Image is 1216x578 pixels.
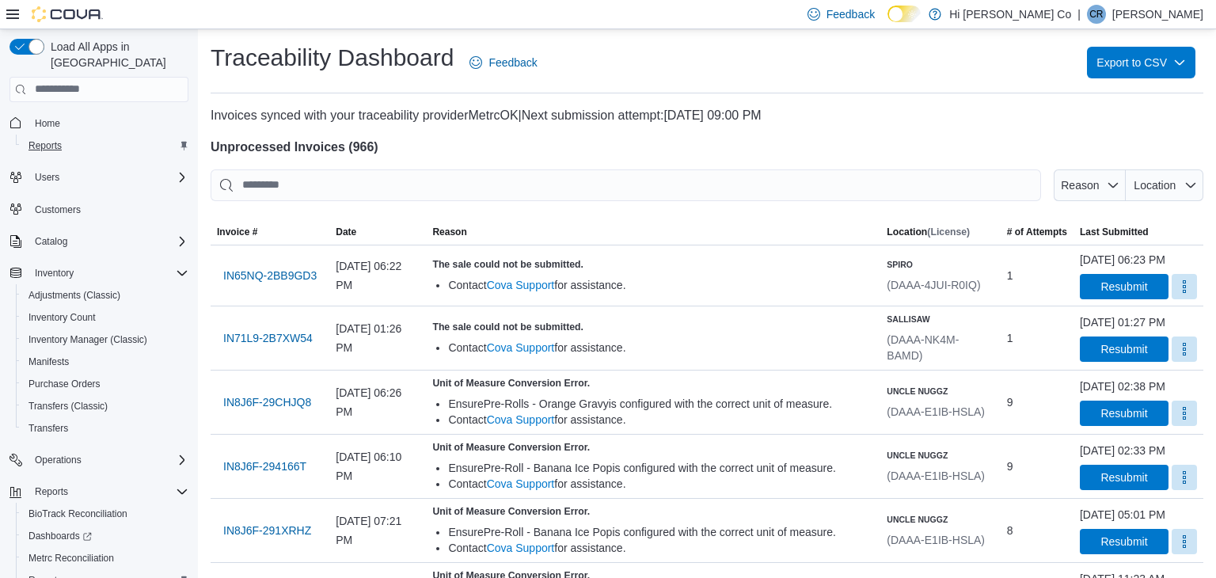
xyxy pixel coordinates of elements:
span: Load All Apps in [GEOGRAPHIC_DATA] [44,39,188,70]
span: Invoice # [217,226,257,238]
span: Date [336,226,356,238]
span: Reports [28,139,62,152]
h5: Unit of Measure Conversion Error. [432,377,874,390]
a: Cova Support [487,279,555,291]
span: Inventory Manager (Classic) [22,330,188,349]
span: Operations [28,451,188,470]
span: Home [35,117,60,130]
span: Transfers (Classic) [28,400,108,413]
button: Transfers (Classic) [16,395,195,417]
span: IN71L9-2B7XW54 [223,330,313,346]
a: BioTrack Reconciliation [22,504,134,523]
h5: Unit of Measure Conversion Error. [432,505,874,518]
a: Customers [28,200,87,219]
div: [DATE] 06:26 PM [329,377,426,428]
span: Inventory Manager (Classic) [28,333,147,346]
span: Reason [1061,179,1099,192]
span: BioTrack Reconciliation [28,508,127,520]
span: Metrc Reconciliation [22,549,188,568]
span: Dashboards [28,530,92,542]
span: BioTrack Reconciliation [22,504,188,523]
button: More [1172,337,1197,362]
span: Purchase Orders [22,375,188,394]
button: Operations [3,449,195,471]
span: Transfers [22,419,188,438]
span: Metrc Reconciliation [28,552,114,565]
button: Resubmit [1080,274,1168,299]
button: IN71L9-2B7XW54 [217,322,319,354]
button: More [1172,401,1197,426]
span: 1 [1007,329,1013,348]
h5: The sale could not be submitted. [432,258,874,271]
button: Operations [28,451,88,470]
button: Date [329,219,426,245]
span: Resubmit [1100,405,1147,421]
div: Ensure Pre-Roll - Banana Ice Pop is configured with the correct unit of measure. [448,460,874,476]
h6: Uncle Nuggz [887,385,985,397]
span: Customers [35,203,81,216]
p: [PERSON_NAME] [1112,5,1203,24]
div: [DATE] 06:10 PM [329,441,426,492]
span: Adjustments (Classic) [22,286,188,305]
button: Metrc Reconciliation [16,547,195,569]
span: Feedback [488,55,537,70]
a: Transfers [22,419,74,438]
button: Inventory [3,262,195,284]
button: Inventory Count [16,306,195,329]
span: 8 [1007,521,1013,540]
img: Cova [32,6,103,22]
div: Chris Reves [1087,5,1106,24]
span: Feedback [826,6,875,22]
span: IN8J6F-294166T [223,458,306,474]
span: Next submission attempt: [522,108,664,122]
span: Last Submitted [1080,226,1149,238]
span: IN8J6F-291XRHZ [223,523,311,538]
span: Purchase Orders [28,378,101,390]
span: Location [1134,179,1176,192]
h5: Unit of Measure Conversion Error. [432,441,874,454]
span: Location (License) [887,226,970,238]
span: Dashboards [22,527,188,546]
button: Purchase Orders [16,373,195,395]
span: Customers [28,200,188,219]
button: Inventory Manager (Classic) [16,329,195,351]
span: Catalog [35,235,67,248]
h1: Traceability Dashboard [211,42,454,74]
span: Reports [35,485,68,498]
button: Reason [1054,169,1126,201]
div: Contact for assistance. [448,277,874,293]
span: IN8J6F-29CHJQ8 [223,394,311,410]
a: Transfers (Classic) [22,397,114,416]
button: Catalog [3,230,195,253]
button: Users [3,166,195,188]
span: (DAAA-NK4M-BAMD) [887,333,959,362]
div: [DATE] 02:33 PM [1080,443,1165,458]
div: [DATE] 05:01 PM [1080,507,1165,523]
span: Manifests [22,352,188,371]
p: | [1077,5,1081,24]
div: [DATE] 06:23 PM [1080,252,1165,268]
span: CR [1089,5,1103,24]
button: More [1172,274,1197,299]
span: 9 [1007,457,1013,476]
h6: Spiro [887,258,980,271]
div: [DATE] 01:27 PM [1080,314,1165,330]
button: More [1172,529,1197,554]
span: Inventory Count [22,308,188,327]
a: Reports [22,136,68,155]
span: Operations [35,454,82,466]
button: IN8J6F-29CHJQ8 [217,386,317,418]
button: IN8J6F-294166T [217,451,313,482]
a: Inventory Count [22,308,102,327]
div: [DATE] 06:22 PM [329,250,426,301]
button: IN8J6F-291XRHZ [217,515,317,546]
h6: Sallisaw [887,313,994,325]
button: Resubmit [1080,529,1168,554]
h4: Unprocessed Invoices ( 966 ) [211,138,1203,157]
a: Cova Support [487,341,555,354]
p: Hi [PERSON_NAME] Co [949,5,1071,24]
span: Reason [432,226,466,238]
span: Users [28,168,188,187]
a: Home [28,114,66,133]
div: [DATE] 01:26 PM [329,313,426,363]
